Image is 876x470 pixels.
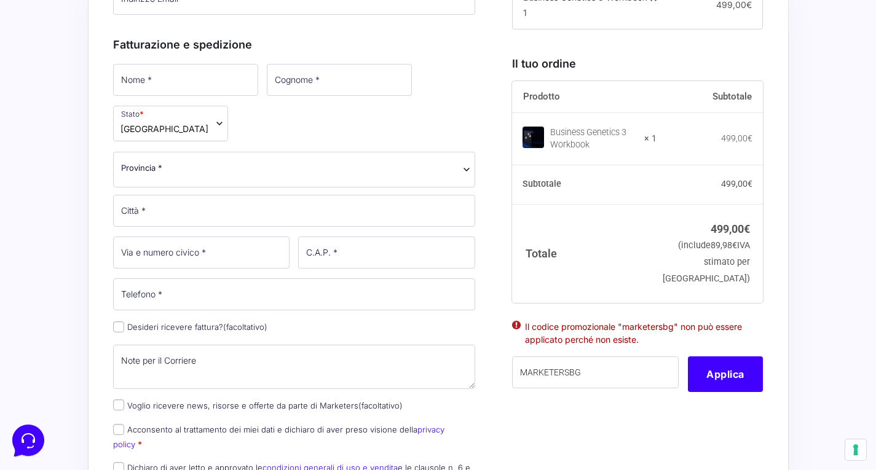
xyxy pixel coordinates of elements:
[512,55,763,72] h3: Il tuo ordine
[298,237,475,268] input: C.A.P. *
[20,69,44,93] img: dark
[744,222,750,235] span: €
[512,81,657,113] th: Prodotto
[106,374,140,385] p: Messaggi
[37,374,58,385] p: Home
[113,425,444,448] label: Acconsento al trattamento dei miei dati e dichiaro di aver preso visione della
[113,64,258,96] input: Nome *
[512,356,679,388] input: Coupon
[10,422,47,459] iframe: Customerly Messenger Launcher
[113,106,228,141] span: Stato
[28,179,201,191] input: Cerca un articolo...
[512,204,657,303] th: Totale
[525,320,750,346] li: Il codice promozionale "marketersbg" non può essere applicato perché non esiste.
[189,374,207,385] p: Aiuto
[512,165,657,204] th: Subtotale
[80,111,181,120] span: Inizia una conversazione
[20,49,105,59] span: Le tue conversazioni
[711,222,750,235] bdi: 499,00
[657,81,764,113] th: Subtotale
[223,322,267,332] span: (facoltativo)
[358,401,403,410] span: (facoltativo)
[20,103,226,128] button: Inizia una conversazione
[721,179,752,189] bdi: 499,00
[10,10,207,29] h2: Ciao da Marketers 👋
[121,162,162,174] span: Provincia *
[748,179,752,189] span: €
[644,133,657,145] strong: × 1
[113,425,444,448] a: privacy policy
[113,152,476,187] span: Provincia
[845,439,866,460] button: Le tue preferenze relative al consenso per le tecnologie di tracciamento
[523,127,544,148] img: Business Genetics 3 Workbook
[59,69,84,93] img: dark
[113,195,476,227] input: Città *
[20,152,96,162] span: Trova una risposta
[550,127,636,151] div: Business Genetics 3 Workbook
[160,357,236,385] button: Aiuto
[113,321,124,332] input: Desideri ricevere fattura?(facoltativo)
[748,133,752,143] span: €
[39,69,64,93] img: dark
[711,240,737,251] span: 89,98
[267,64,412,96] input: Cognome *
[113,322,267,332] label: Desideri ricevere fattura?
[120,122,208,135] span: Italia
[113,424,124,435] input: Acconsento al trattamento dei miei dati e dichiaro di aver preso visione dellaprivacy policy
[663,240,750,284] small: (include IVA stimato per [GEOGRAPHIC_DATA])
[721,133,752,143] bdi: 499,00
[131,152,226,162] a: Apri Centro Assistenza
[85,357,161,385] button: Messaggi
[113,278,476,310] input: Telefono *
[523,7,527,18] span: 1
[10,357,85,385] button: Home
[688,356,763,392] button: Applica
[732,240,737,251] span: €
[113,36,476,53] h3: Fatturazione e spedizione
[113,399,124,410] input: Voglio ricevere news, risorse e offerte da parte di Marketers(facoltativo)
[113,237,290,268] input: Via e numero civico *
[113,401,403,410] label: Voglio ricevere news, risorse e offerte da parte di Marketers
